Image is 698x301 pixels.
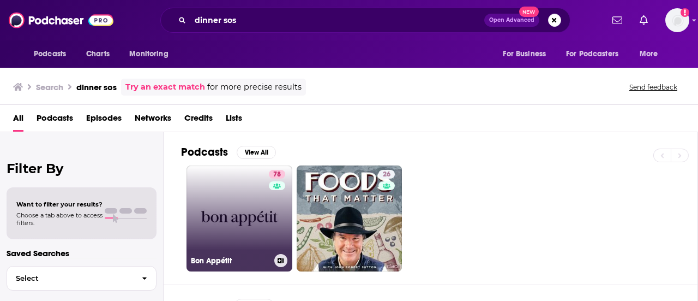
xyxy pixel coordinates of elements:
button: open menu [122,44,182,64]
span: for more precise results [207,81,302,93]
span: 78 [273,169,281,180]
a: Credits [184,109,213,132]
span: Logged in as BerkMarc [665,8,689,32]
p: Saved Searches [7,248,157,258]
h2: Filter By [7,161,157,176]
a: Try an exact match [125,81,205,93]
a: Show notifications dropdown [635,11,652,29]
button: View All [237,146,276,159]
span: Select [7,275,133,282]
button: open menu [559,44,634,64]
a: All [13,109,23,132]
a: Episodes [86,109,122,132]
input: Search podcasts, credits, & more... [190,11,484,29]
a: 78Bon Appétit [186,166,292,272]
svg: Add a profile image [681,8,689,17]
h3: dinner sos [76,82,117,92]
a: 26 [297,166,402,272]
img: Podchaser - Follow, Share and Rate Podcasts [9,10,113,31]
button: Show profile menu [665,8,689,32]
span: For Business [503,46,546,62]
span: Monitoring [129,46,168,62]
span: For Podcasters [566,46,618,62]
button: Send feedback [626,82,681,92]
span: New [519,7,539,17]
button: open menu [632,44,672,64]
button: Select [7,266,157,291]
a: Podcasts [37,109,73,132]
span: 26 [383,169,390,180]
div: Search podcasts, credits, & more... [160,8,570,33]
button: open menu [495,44,559,64]
button: open menu [26,44,80,64]
a: PodcastsView All [181,145,276,159]
span: Podcasts [34,46,66,62]
h3: Search [36,82,63,92]
h2: Podcasts [181,145,228,159]
a: 78 [269,170,285,179]
a: Charts [79,44,116,64]
button: Open AdvancedNew [484,14,539,27]
a: Lists [226,109,242,132]
a: 26 [378,170,395,179]
span: Choose a tab above to access filters. [16,211,103,227]
span: Want to filter your results? [16,200,103,208]
img: User Profile [665,8,689,32]
span: Charts [86,46,110,62]
span: More [640,46,658,62]
a: Show notifications dropdown [608,11,627,29]
h3: Bon Appétit [191,256,270,265]
a: Networks [135,109,171,132]
span: Open Advanced [489,17,534,23]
